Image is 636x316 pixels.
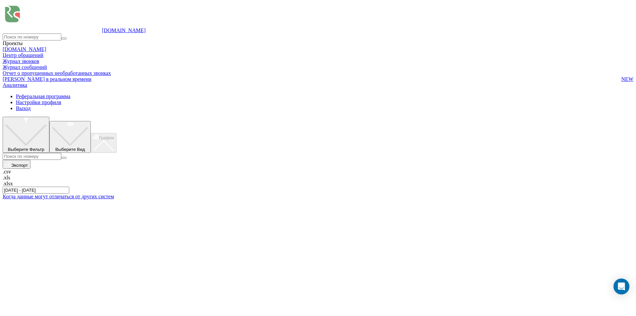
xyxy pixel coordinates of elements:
[3,194,114,199] a: Когда данные могут отличаться от других систем
[3,3,102,32] img: Ringostat logo
[3,70,111,76] span: Отчет о пропущенных необработанных звонках
[16,105,31,111] a: Выход
[102,28,146,33] a: [DOMAIN_NAME]
[3,175,10,180] span: .xls
[8,147,44,152] span: Выберите Фильтр
[16,94,70,99] a: Реферальная программа
[3,153,61,160] input: Поиск по номеру
[3,58,39,64] span: Журнал звонков
[3,160,30,169] button: Экспорт
[91,133,117,153] button: График
[3,82,27,88] a: Аналитика
[3,117,49,153] button: Выберите Фильтр
[49,121,91,153] button: Выберите Вид
[3,46,46,52] a: [DOMAIN_NAME]
[3,70,633,76] a: Отчет о пропущенных необработанных звонках
[16,99,61,105] a: Настройки профиля
[3,169,11,174] span: .csv
[3,181,13,186] span: .xlsx
[99,135,114,140] span: График
[3,76,633,82] a: [PERSON_NAME] в реальном времениNEW
[3,40,633,46] div: Проекты
[621,76,633,82] span: NEW
[3,64,47,70] span: Журнал сообщений
[3,52,43,58] a: Центр обращений
[3,58,633,64] a: Журнал звонков
[3,64,633,70] a: Журнал сообщений
[3,33,61,40] input: Поиск по номеру
[613,279,629,294] div: Open Intercom Messenger
[3,76,91,82] span: [PERSON_NAME] в реальном времени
